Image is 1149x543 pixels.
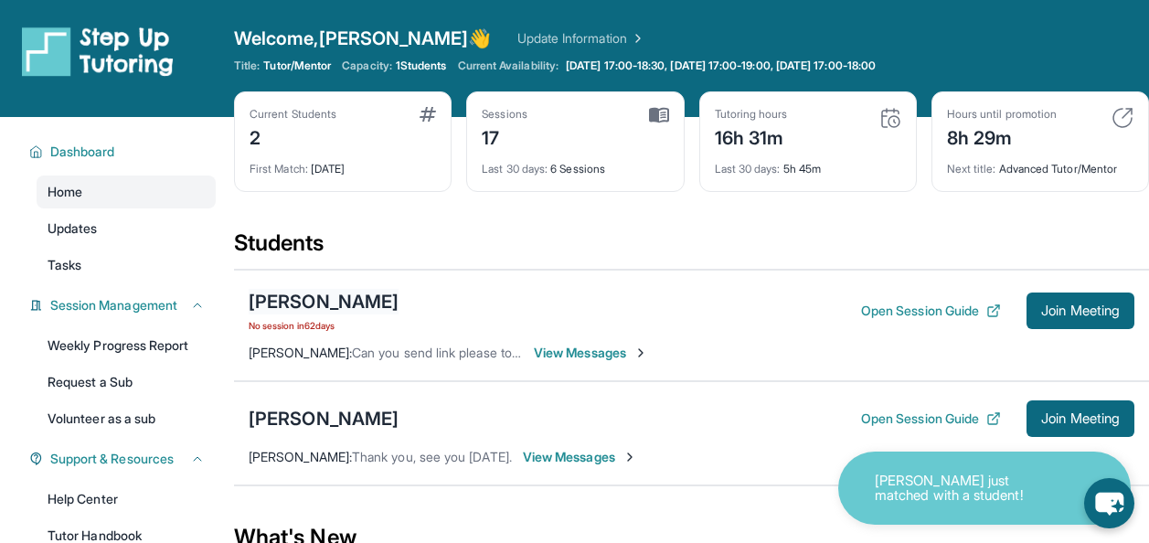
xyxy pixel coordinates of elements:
[517,29,645,48] a: Update Information
[352,449,512,464] span: Thank you, see you [DATE].
[234,59,260,73] span: Title:
[482,107,527,122] div: Sessions
[37,366,216,399] a: Request a Sub
[947,151,1133,176] div: Advanced Tutor/Mentor
[523,448,637,466] span: View Messages
[250,122,336,151] div: 2
[947,122,1057,151] div: 8h 29m
[48,256,81,274] span: Tasks
[715,162,781,176] span: Last 30 days :
[37,249,216,282] a: Tasks
[342,59,392,73] span: Capacity:
[37,483,216,516] a: Help Center
[37,212,216,245] a: Updates
[249,318,399,333] span: No session in 62 days
[263,59,331,73] span: Tutor/Mentor
[1084,478,1134,528] button: chat-button
[649,107,669,123] img: card
[482,151,668,176] div: 6 Sessions
[22,26,174,77] img: logo
[37,402,216,435] a: Volunteer as a sub
[48,183,82,201] span: Home
[458,59,559,73] span: Current Availability:
[43,143,205,161] button: Dashboard
[482,162,548,176] span: Last 30 days :
[715,107,788,122] div: Tutoring hours
[562,59,879,73] a: [DATE] 17:00-18:30, [DATE] 17:00-19:00, [DATE] 17:00-18:00
[249,345,352,360] span: [PERSON_NAME] :
[50,450,174,468] span: Support & Resources
[249,449,352,464] span: [PERSON_NAME] :
[234,26,492,51] span: Welcome, [PERSON_NAME] 👋
[1041,305,1120,316] span: Join Meeting
[37,176,216,208] a: Home
[861,302,1001,320] button: Open Session Guide
[1027,400,1134,437] button: Join Meeting
[861,410,1001,428] button: Open Session Guide
[566,59,876,73] span: [DATE] 17:00-18:30, [DATE] 17:00-19:00, [DATE] 17:00-18:00
[622,450,637,464] img: Chevron-Right
[250,162,308,176] span: First Match :
[234,229,1149,269] div: Students
[947,162,996,176] span: Next title :
[50,143,115,161] span: Dashboard
[715,151,901,176] div: 5h 45m
[250,107,336,122] div: Current Students
[1041,413,1120,424] span: Join Meeting
[627,29,645,48] img: Chevron Right
[249,289,399,314] div: [PERSON_NAME]
[50,296,177,314] span: Session Management
[1027,293,1134,329] button: Join Meeting
[43,296,205,314] button: Session Management
[37,329,216,362] a: Weekly Progress Report
[875,474,1058,504] p: [PERSON_NAME] just matched with a student!
[48,219,98,238] span: Updates
[534,344,648,362] span: View Messages
[43,450,205,468] button: Support & Resources
[250,151,436,176] div: [DATE]
[482,122,527,151] div: 17
[352,345,561,360] span: Can you send link please to connect
[396,59,447,73] span: 1 Students
[947,107,1057,122] div: Hours until promotion
[715,122,788,151] div: 16h 31m
[420,107,436,122] img: card
[633,346,648,360] img: Chevron-Right
[1112,107,1133,129] img: card
[879,107,901,129] img: card
[249,406,399,431] div: [PERSON_NAME]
